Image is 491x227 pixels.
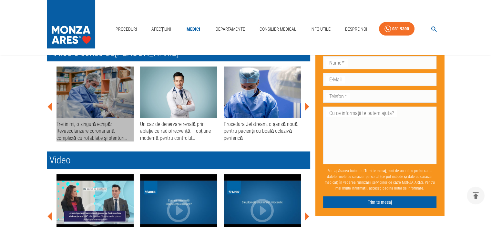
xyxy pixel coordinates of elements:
[323,196,437,208] button: Trimite mesaj
[140,121,217,141] div: Un caz de denervare renală prin ablație cu radiofrecvență – opțiune modernă pentru controlul hipe...
[224,67,301,118] img: Procedura Jetstream, o șansă nouă pentru pacienții cu boală ocluzivă periferică
[323,165,437,194] p: Prin apăsarea butonului , sunt de acord cu prelucrarea datelor mele cu caracter personal (ce pot ...
[257,23,299,36] a: Consilier Medical
[224,121,301,141] div: Procedura Jetstream, o șansă nouă pentru pacienții cu boală ocluzivă periferică
[467,187,485,204] button: delete
[213,23,248,36] a: Departamente
[364,169,386,173] b: Trimite mesaj
[308,23,333,36] a: Info Utile
[379,22,414,36] a: 031 9300
[224,67,301,141] a: Procedura Jetstream, o șansă nouă pentru pacienții cu boală ocluzivă periferică
[392,25,409,33] div: 031 9300
[149,23,174,36] a: Afecțiuni
[56,67,134,141] a: Trei inimi, o singură echipă: Revascularizare coronariană complexă cu rotablație și stenturi mult...
[56,121,134,141] div: Trei inimi, o singură echipă: Revascularizare coronariană complexă cu rotablație și stenturi mult...
[47,151,310,169] h2: Video
[343,23,370,36] a: Despre Noi
[113,23,139,36] a: Proceduri
[183,23,204,36] a: Medici
[140,67,217,141] a: Un caz de denervare renală prin ablație cu radiofrecvență – opțiune modernă pentru controlul hipe...
[56,67,134,118] img: Trei inimi, o singură echipă: Revascularizare coronariană complexă cu rotablație și stenturi mult...
[140,67,217,118] img: Un caz de denervare renală prin ablație cu radiofrecvență – opțiune modernă pentru controlul hipe...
